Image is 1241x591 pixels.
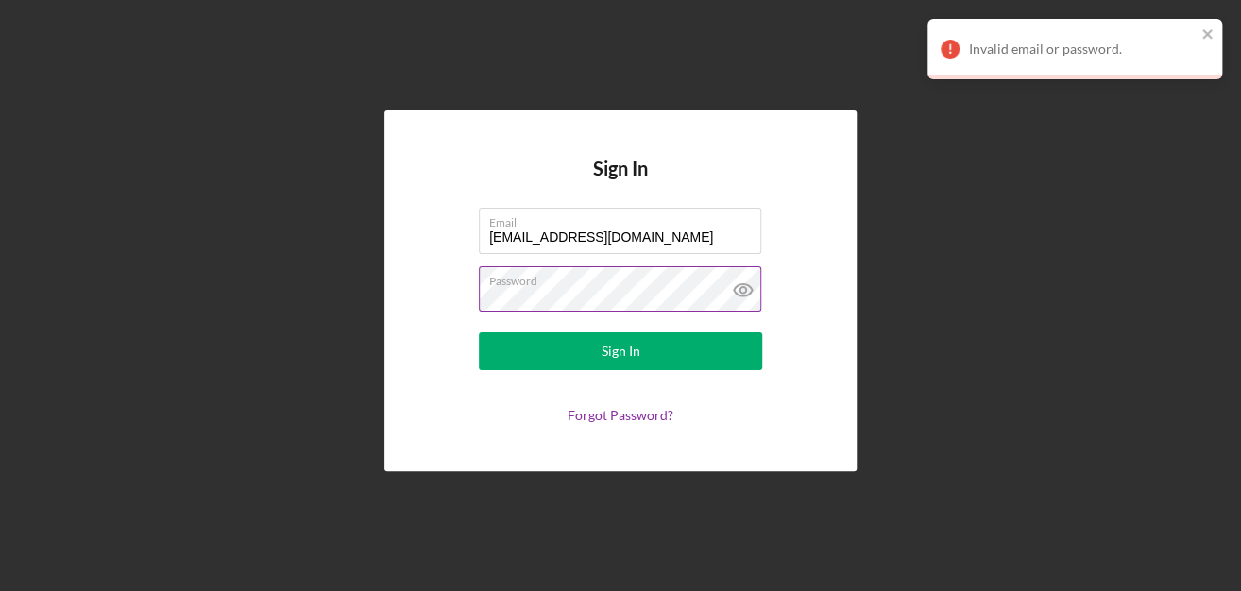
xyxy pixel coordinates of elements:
[489,267,761,288] label: Password
[479,332,762,370] button: Sign In
[969,42,1196,57] div: Invalid email or password.
[489,209,761,229] label: Email
[568,407,673,423] a: Forgot Password?
[1201,26,1215,44] button: close
[593,158,648,208] h4: Sign In
[602,332,640,370] div: Sign In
